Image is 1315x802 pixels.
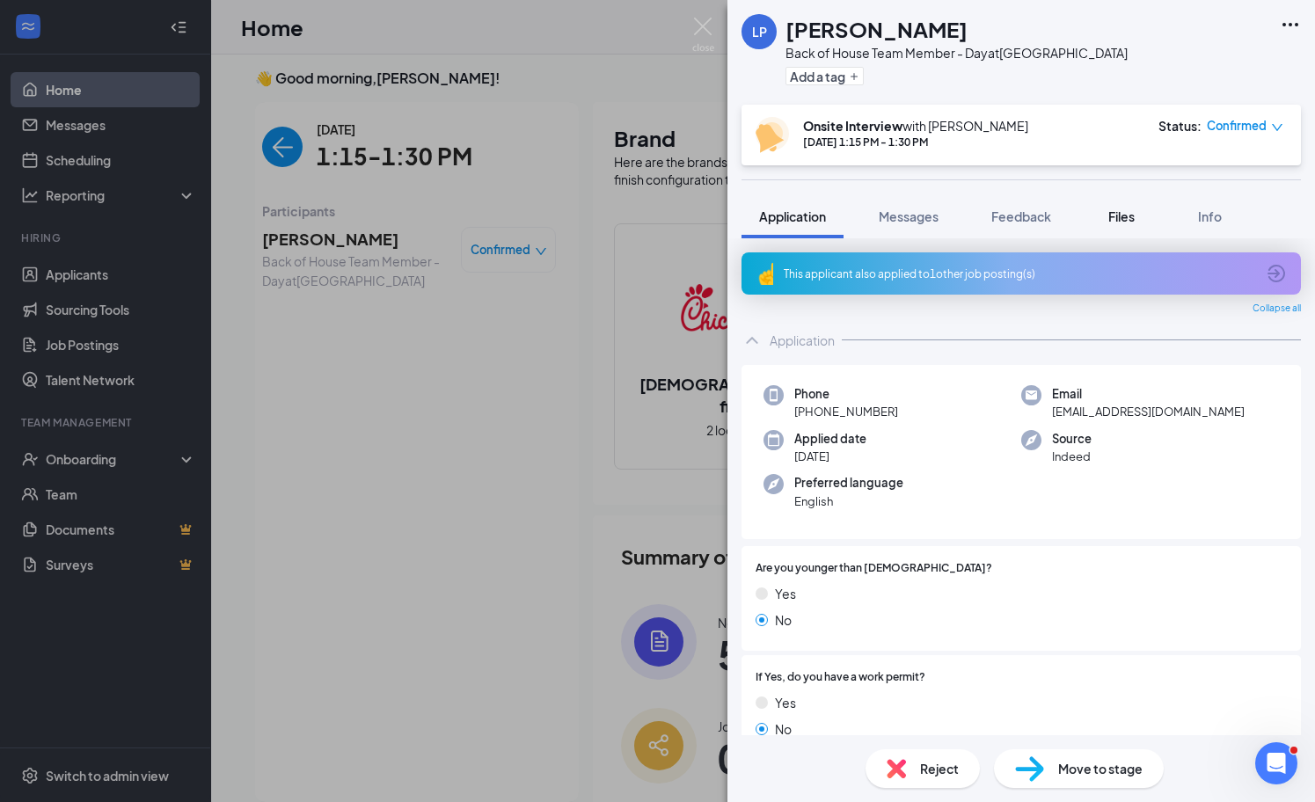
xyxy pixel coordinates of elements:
div: Status : [1158,117,1202,135]
span: Feedback [991,208,1051,224]
div: Back of House Team Member - Day at [GEOGRAPHIC_DATA] [785,44,1128,62]
b: Onsite Interview [803,118,902,134]
span: Info [1198,208,1222,224]
span: Reject [920,759,959,778]
span: Yes [775,584,796,603]
svg: Plus [849,71,859,82]
div: [DATE] 1:15 PM - 1:30 PM [803,135,1028,149]
span: [EMAIL_ADDRESS][DOMAIN_NAME] [1052,403,1245,420]
span: [PHONE_NUMBER] [794,403,898,420]
span: Application [759,208,826,224]
svg: ArrowCircle [1266,263,1287,284]
button: PlusAdd a tag [785,67,864,85]
span: No [775,610,792,630]
span: down [1271,121,1283,134]
span: [DATE] [794,448,866,465]
span: Source [1052,430,1092,448]
span: Are you younger than [DEMOGRAPHIC_DATA]? [756,560,992,577]
span: Email [1052,385,1245,403]
div: This applicant also applied to 1 other job posting(s) [784,266,1255,281]
span: No [775,719,792,739]
div: with [PERSON_NAME] [803,117,1028,135]
svg: Ellipses [1280,14,1301,35]
svg: ChevronUp [742,330,763,351]
span: If Yes, do you have a work permit? [756,669,925,686]
h1: [PERSON_NAME] [785,14,968,44]
span: Phone [794,385,898,403]
div: LP [752,23,767,40]
span: Preferred language [794,474,903,492]
span: Yes [775,693,796,712]
span: Files [1108,208,1135,224]
iframe: Intercom live chat [1255,742,1297,784]
span: Collapse all [1253,302,1301,316]
span: Messages [879,208,939,224]
span: Indeed [1052,448,1092,465]
div: Application [770,332,835,349]
span: English [794,492,903,510]
span: Confirmed [1207,117,1267,135]
span: Move to stage [1058,759,1143,778]
span: Applied date [794,430,866,448]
